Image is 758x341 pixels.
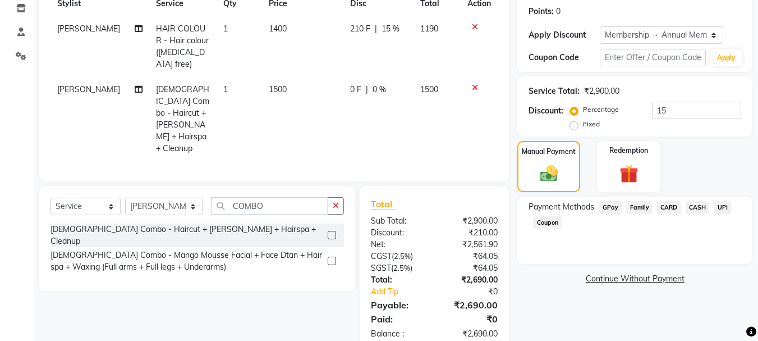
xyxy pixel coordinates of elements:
div: ₹2,561.90 [434,239,506,251]
img: _gift.svg [614,162,644,185]
span: Coupon [533,216,562,229]
span: HAIR COLOUR - Hair colour ([MEDICAL_DATA] free) [156,24,209,69]
div: ₹2,690.00 [434,298,506,312]
span: CASH [686,201,710,214]
label: Fixed [583,119,600,129]
span: | [366,84,368,96]
div: Discount: [529,105,563,117]
img: _cash.svg [535,163,563,184]
div: Coupon Code [529,52,599,63]
span: 15 % [382,23,399,35]
span: Total [371,198,397,210]
div: Total: [362,274,434,286]
span: 210 F [350,23,370,35]
span: [DEMOGRAPHIC_DATA] Combo - Haircut + [PERSON_NAME] + Hairspa + Cleanup [156,84,209,153]
div: ₹0 [447,286,507,298]
label: Manual Payment [522,147,576,157]
span: 1500 [420,84,438,94]
span: UPI [714,201,731,214]
span: [PERSON_NAME] [57,24,120,34]
div: ₹210.00 [434,227,506,239]
div: Apply Discount [529,29,599,41]
input: Enter Offer / Coupon Code [600,49,706,66]
div: 0 [556,6,561,17]
div: ₹2,690.00 [434,328,506,340]
span: 1400 [269,24,287,34]
div: ₹64.05 [434,251,506,262]
span: [PERSON_NAME] [57,84,120,94]
span: 1 [223,84,228,94]
button: Apply [710,49,742,66]
span: CARD [657,201,681,214]
span: 0 % [373,84,386,96]
input: Search or Scan [211,197,328,215]
span: 2.5% [394,252,411,261]
div: [DEMOGRAPHIC_DATA] Combo - Mango Mousse Facial + Face Dtan + Hairspa + Waxing (Full arms + Full l... [50,249,323,273]
div: ( ) [362,251,434,262]
span: GPay [599,201,622,214]
div: [DEMOGRAPHIC_DATA] Combo - Haircut + [PERSON_NAME] + Hairspa + Cleanup [50,224,323,247]
div: ₹2,900.00 [584,85,619,97]
div: ₹64.05 [434,262,506,274]
span: 1190 [420,24,438,34]
div: ₹0 [434,312,506,326]
span: 1500 [269,84,287,94]
div: ( ) [362,262,434,274]
div: Sub Total: [362,215,434,227]
span: SGST [371,263,391,273]
div: ₹2,690.00 [434,274,506,286]
div: Points: [529,6,554,17]
span: 2.5% [393,263,410,272]
label: Redemption [609,146,648,156]
span: Payment Methods [529,201,594,213]
span: 0 F [350,84,361,96]
div: Discount: [362,227,434,239]
span: CGST [371,251,392,261]
a: Add Tip [362,286,446,298]
span: 1 [223,24,228,34]
label: Percentage [583,104,619,115]
span: Family [626,201,653,214]
div: Balance : [362,328,434,340]
div: ₹2,900.00 [434,215,506,227]
a: Continue Without Payment [520,273,750,285]
div: Paid: [362,312,434,326]
div: Net: [362,239,434,251]
div: Service Total: [529,85,580,97]
div: Payable: [362,298,434,312]
span: | [375,23,377,35]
